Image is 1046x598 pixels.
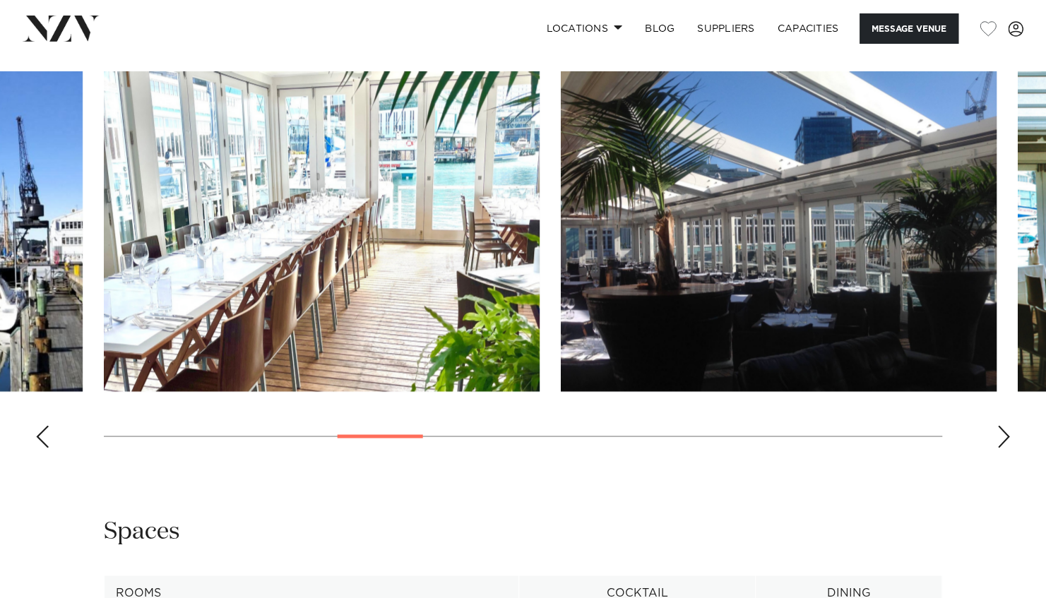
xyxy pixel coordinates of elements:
[766,13,850,44] a: Capacities
[860,13,958,44] button: Message Venue
[535,13,634,44] a: Locations
[23,16,100,41] img: nzv-logo.png
[104,71,540,391] swiper-slide: 6 / 18
[686,13,766,44] a: SUPPLIERS
[104,515,180,547] h2: Spaces
[561,71,997,391] swiper-slide: 7 / 18
[634,13,686,44] a: BLOG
